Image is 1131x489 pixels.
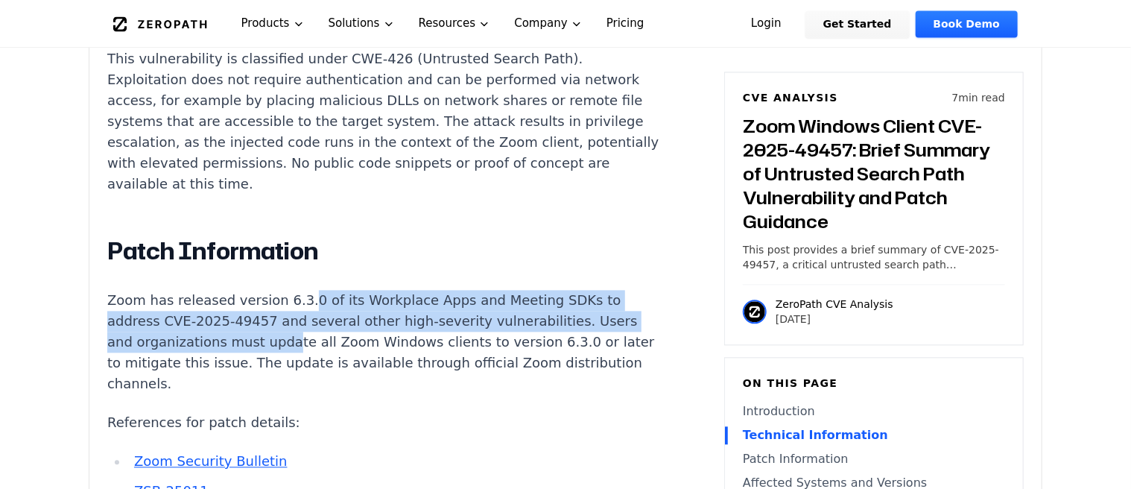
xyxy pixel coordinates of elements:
p: Zoom has released version 6.3.0 of its Workplace Apps and Meeting SDKs to address CVE-2025-49457 ... [107,290,662,394]
h6: On this page [743,376,1005,391]
a: Patch Information [743,450,1005,468]
a: Get Started [805,10,910,37]
p: 7 min read [952,90,1005,105]
img: ZeroPath CVE Analysis [743,300,767,324]
a: Zoom Security Bulletin [134,453,288,469]
a: Introduction [743,403,1005,420]
h3: Zoom Windows Client CVE-2025-49457: Brief Summary of Untrusted Search Path Vulnerability and Patc... [743,114,1005,233]
h2: Patch Information [107,236,662,266]
p: References for patch details: [107,412,662,433]
a: Technical Information [743,426,1005,444]
p: This vulnerability is classified under CWE-426 (Untrusted Search Path). Exploitation does not req... [107,48,662,195]
a: Login [733,10,799,37]
p: This post provides a brief summary of CVE-2025-49457, a critical untrusted search path vulnerabil... [743,242,1005,272]
p: ZeroPath CVE Analysis [776,297,893,312]
a: Book Demo [916,10,1018,37]
h6: CVE Analysis [743,90,838,105]
p: [DATE] [776,312,893,326]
